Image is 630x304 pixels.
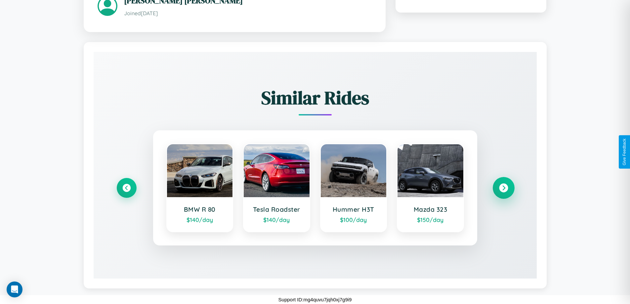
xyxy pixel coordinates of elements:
[397,144,464,232] a: Mazda 323$150/day
[404,205,457,213] h3: Mazda 323
[250,216,303,223] div: $ 140 /day
[166,144,233,232] a: BMW R 80$140/day
[243,144,310,232] a: Tesla Roadster$140/day
[250,205,303,213] h3: Tesla Roadster
[278,295,352,304] p: Support ID: mg4quvu7jqh0xj7g9i9
[7,282,22,297] div: Open Intercom Messenger
[320,144,387,232] a: Hummer H3T$100/day
[404,216,457,223] div: $ 150 /day
[622,139,627,165] div: Give Feedback
[327,216,380,223] div: $ 100 /day
[174,216,226,223] div: $ 140 /day
[174,205,226,213] h3: BMW R 80
[117,85,514,110] h2: Similar Rides
[124,9,372,18] p: Joined [DATE]
[327,205,380,213] h3: Hummer H3T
